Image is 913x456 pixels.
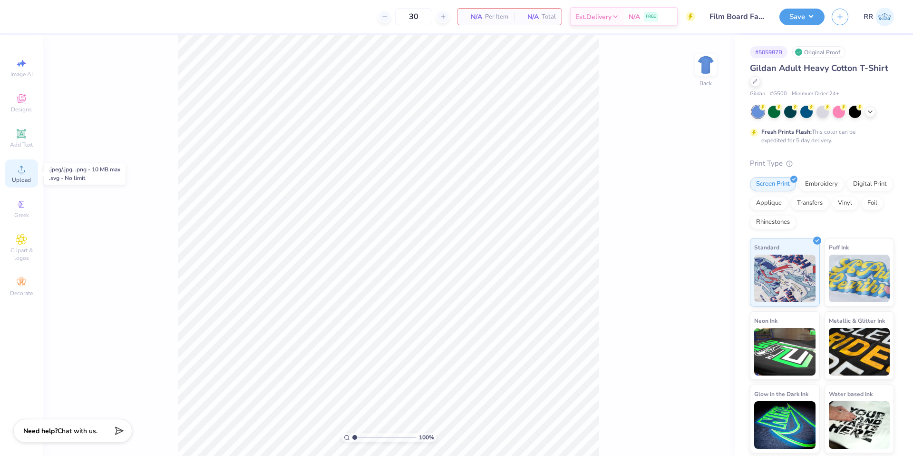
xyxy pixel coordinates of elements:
[542,12,556,22] span: Total
[702,7,772,26] input: Untitled Design
[875,8,894,26] img: Rigil Kent Ricardo
[754,389,808,399] span: Glow in the Dark Ink
[5,247,38,262] span: Clipart & logos
[792,90,839,98] span: Minimum Order: 24 +
[750,196,788,210] div: Applique
[847,177,893,191] div: Digital Print
[861,196,884,210] div: Foil
[750,177,796,191] div: Screen Print
[463,12,482,22] span: N/A
[829,328,890,376] img: Metallic & Glitter Ink
[14,211,29,219] span: Greek
[750,90,765,98] span: Gildan
[864,11,873,22] span: RR
[791,196,829,210] div: Transfers
[829,401,890,449] img: Water based Ink
[761,128,878,145] div: This color can be expedited for 5 day delivery.
[575,12,612,22] span: Est. Delivery
[23,426,58,436] strong: Need help?
[829,316,885,326] span: Metallic & Glitter Ink
[520,12,539,22] span: N/A
[792,46,845,58] div: Original Proof
[750,158,894,169] div: Print Type
[754,316,777,326] span: Neon Ink
[750,215,796,229] div: Rhinestones
[10,289,33,297] span: Decorate
[419,433,434,442] span: 100 %
[754,242,779,252] span: Standard
[754,401,816,449] img: Glow in the Dark Ink
[58,426,97,436] span: Chat with us.
[395,8,432,25] input: – –
[829,242,849,252] span: Puff Ink
[629,12,640,22] span: N/A
[10,141,33,149] span: Add Text
[11,106,32,113] span: Designs
[49,174,120,182] div: .svg - No limit
[485,12,508,22] span: Per Item
[699,79,712,88] div: Back
[750,62,888,74] span: Gildan Adult Heavy Cotton T-Shirt
[750,46,787,58] div: # 505987B
[761,128,812,136] strong: Fresh Prints Flash:
[12,176,31,184] span: Upload
[832,196,858,210] div: Vinyl
[646,13,656,20] span: FREE
[799,177,844,191] div: Embroidery
[696,55,715,74] img: Back
[779,9,825,25] button: Save
[864,8,894,26] a: RR
[754,255,816,302] img: Standard
[49,165,120,174] div: .jpeg/.jpg, .png - 10 MB max
[829,389,873,399] span: Water based Ink
[10,70,33,78] span: Image AI
[829,255,890,302] img: Puff Ink
[754,328,816,376] img: Neon Ink
[770,90,787,98] span: # G500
